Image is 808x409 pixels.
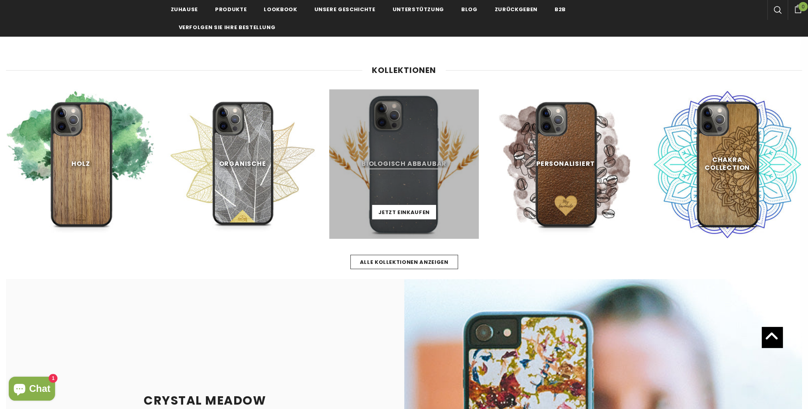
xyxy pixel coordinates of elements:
span: Jetzt einkaufen [378,208,430,216]
a: Jetzt einkaufen [372,205,436,219]
a: Alle Kollektionen anzeigen [350,255,458,269]
span: 0 [798,2,808,11]
span: Zuhause [171,6,198,13]
span: Unsere Geschichte [314,6,375,13]
inbox-online-store-chat: Onlineshop-Chat von Shopify [6,377,57,403]
span: B2B [555,6,566,13]
span: CRYSTAL MEADOW [144,392,266,409]
span: Alle Kollektionen anzeigen [360,258,448,266]
a: Verfolgen Sie Ihre Bestellung [179,18,276,36]
a: 0 [788,4,808,13]
span: Lookbook [264,6,297,13]
span: Produkte [215,6,247,13]
span: Kollektionen [372,65,436,76]
span: Unterstützung [393,6,444,13]
span: Zurückgeben [495,6,537,13]
span: Verfolgen Sie Ihre Bestellung [179,24,276,31]
span: Blog [461,6,478,13]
